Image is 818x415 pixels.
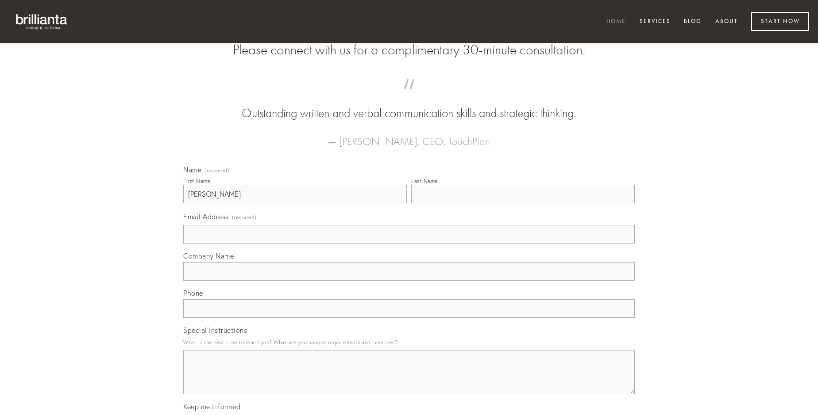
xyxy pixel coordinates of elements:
span: Special Instructions [183,326,247,335]
h2: Please connect with us for a complimentary 30-minute consultation. [183,42,635,58]
a: Home [601,15,632,29]
p: What is the best time to reach you? What are your unique requirements and timelines? [183,336,635,348]
a: Services [634,15,676,29]
span: “ [197,88,621,105]
figcaption: — [PERSON_NAME], CEO, TouchPlan [197,122,621,150]
img: brillianta - research, strategy, marketing [9,9,75,34]
div: Last Name [411,178,438,184]
span: Name [183,165,201,174]
a: Start Now [751,12,809,31]
span: (required) [204,168,229,173]
a: Blog [678,15,707,29]
div: First Name [183,178,210,184]
blockquote: Outstanding written and verbal communication skills and strategic thinking. [197,88,621,122]
a: About [710,15,744,29]
span: Keep me informed [183,402,240,411]
span: (required) [232,211,257,223]
span: Company Name [183,251,234,260]
span: Phone [183,289,203,297]
span: Email Address [183,212,229,221]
